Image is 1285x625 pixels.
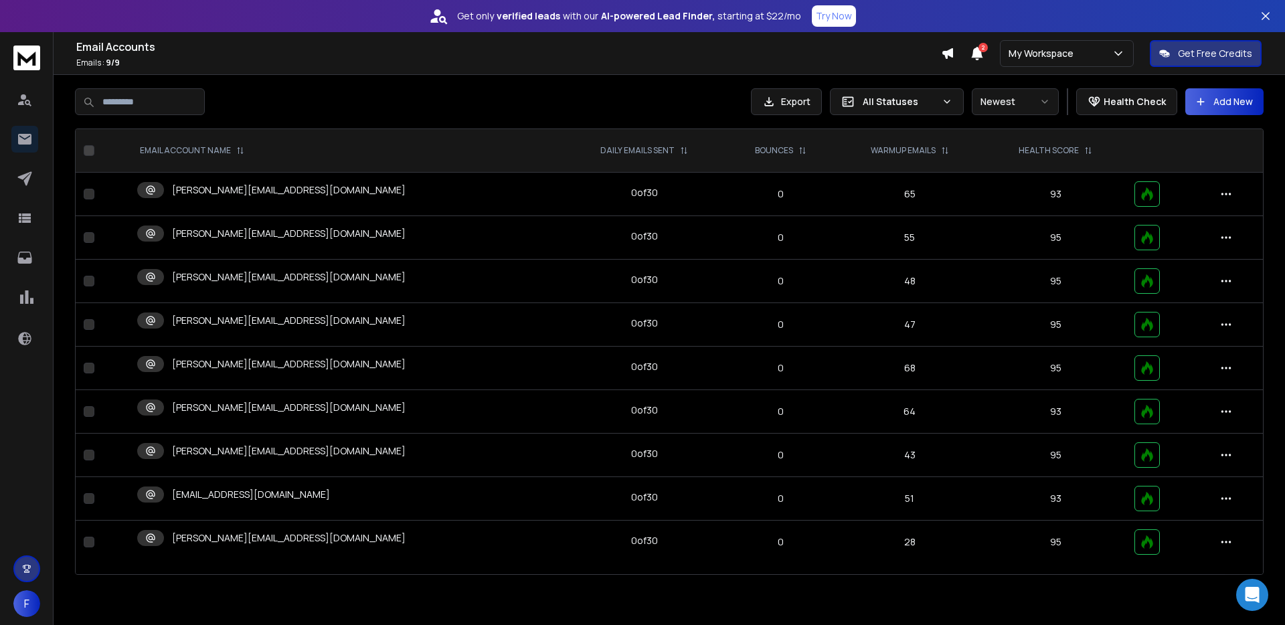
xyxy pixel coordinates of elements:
[631,230,658,243] div: 0 of 30
[972,88,1059,115] button: Newest
[1076,88,1177,115] button: Health Check
[172,488,330,501] p: [EMAIL_ADDRESS][DOMAIN_NAME]
[835,347,984,390] td: 68
[984,434,1126,477] td: 95
[835,477,984,521] td: 51
[978,43,988,52] span: 2
[734,361,827,375] p: 0
[755,145,793,156] p: BOUNCES
[751,88,822,115] button: Export
[497,9,560,23] strong: verified leads
[816,9,852,23] p: Try Now
[734,231,827,244] p: 0
[76,58,941,68] p: Emails :
[631,360,658,373] div: 0 of 30
[871,145,936,156] p: WARMUP EMAILS
[76,39,941,55] h1: Email Accounts
[1236,579,1268,611] div: Open Intercom Messenger
[172,444,406,458] p: [PERSON_NAME][EMAIL_ADDRESS][DOMAIN_NAME]
[631,447,658,460] div: 0 of 30
[835,303,984,347] td: 47
[984,216,1126,260] td: 95
[835,434,984,477] td: 43
[835,260,984,303] td: 48
[631,186,658,199] div: 0 of 30
[1178,47,1252,60] p: Get Free Credits
[600,145,675,156] p: DAILY EMAILS SENT
[1185,88,1264,115] button: Add New
[734,405,827,418] p: 0
[984,347,1126,390] td: 95
[812,5,856,27] button: Try Now
[457,9,801,23] p: Get only with our starting at $22/mo
[984,477,1126,521] td: 93
[631,534,658,547] div: 0 of 30
[734,448,827,462] p: 0
[863,95,936,108] p: All Statuses
[631,490,658,504] div: 0 of 30
[631,273,658,286] div: 0 of 30
[172,227,406,240] p: [PERSON_NAME][EMAIL_ADDRESS][DOMAIN_NAME]
[984,260,1126,303] td: 95
[734,187,827,201] p: 0
[172,270,406,284] p: [PERSON_NAME][EMAIL_ADDRESS][DOMAIN_NAME]
[734,535,827,549] p: 0
[734,274,827,288] p: 0
[835,173,984,216] td: 65
[601,9,715,23] strong: AI-powered Lead Finder,
[631,317,658,330] div: 0 of 30
[13,590,40,617] button: F
[1104,95,1166,108] p: Health Check
[835,390,984,434] td: 64
[172,314,406,327] p: [PERSON_NAME][EMAIL_ADDRESS][DOMAIN_NAME]
[1019,145,1079,156] p: HEALTH SCORE
[984,303,1126,347] td: 95
[172,401,406,414] p: [PERSON_NAME][EMAIL_ADDRESS][DOMAIN_NAME]
[734,318,827,331] p: 0
[1150,40,1262,67] button: Get Free Credits
[106,57,120,68] span: 9 / 9
[734,492,827,505] p: 0
[631,404,658,417] div: 0 of 30
[172,531,406,545] p: [PERSON_NAME][EMAIL_ADDRESS][DOMAIN_NAME]
[984,390,1126,434] td: 93
[835,521,984,564] td: 28
[140,145,244,156] div: EMAIL ACCOUNT NAME
[835,216,984,260] td: 55
[984,521,1126,564] td: 95
[172,357,406,371] p: [PERSON_NAME][EMAIL_ADDRESS][DOMAIN_NAME]
[172,183,406,197] p: [PERSON_NAME][EMAIL_ADDRESS][DOMAIN_NAME]
[984,173,1126,216] td: 93
[13,46,40,70] img: logo
[1009,47,1079,60] p: My Workspace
